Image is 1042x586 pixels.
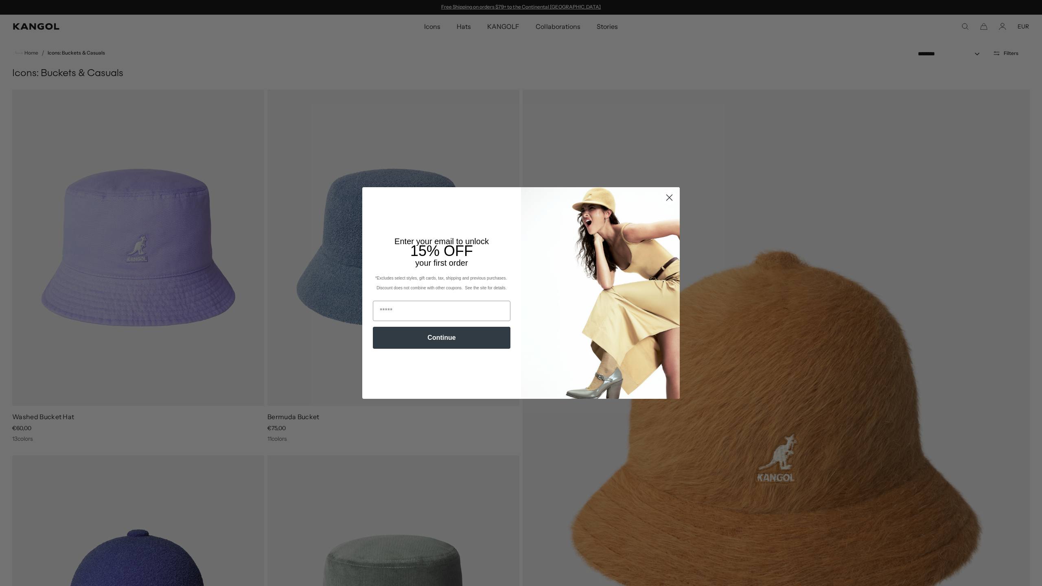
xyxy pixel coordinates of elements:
span: 15% OFF [410,243,473,259]
span: Enter your email to unlock [394,237,489,246]
input: Email [373,301,510,321]
button: Close dialog [662,190,676,205]
span: your first order [415,258,468,267]
span: *Excludes select styles, gift cards, tax, shipping and previous purchases. Discount does not comb... [375,276,508,290]
button: Continue [373,327,510,349]
img: 93be19ad-e773-4382-80b9-c9d740c9197f.jpeg [521,187,680,399]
